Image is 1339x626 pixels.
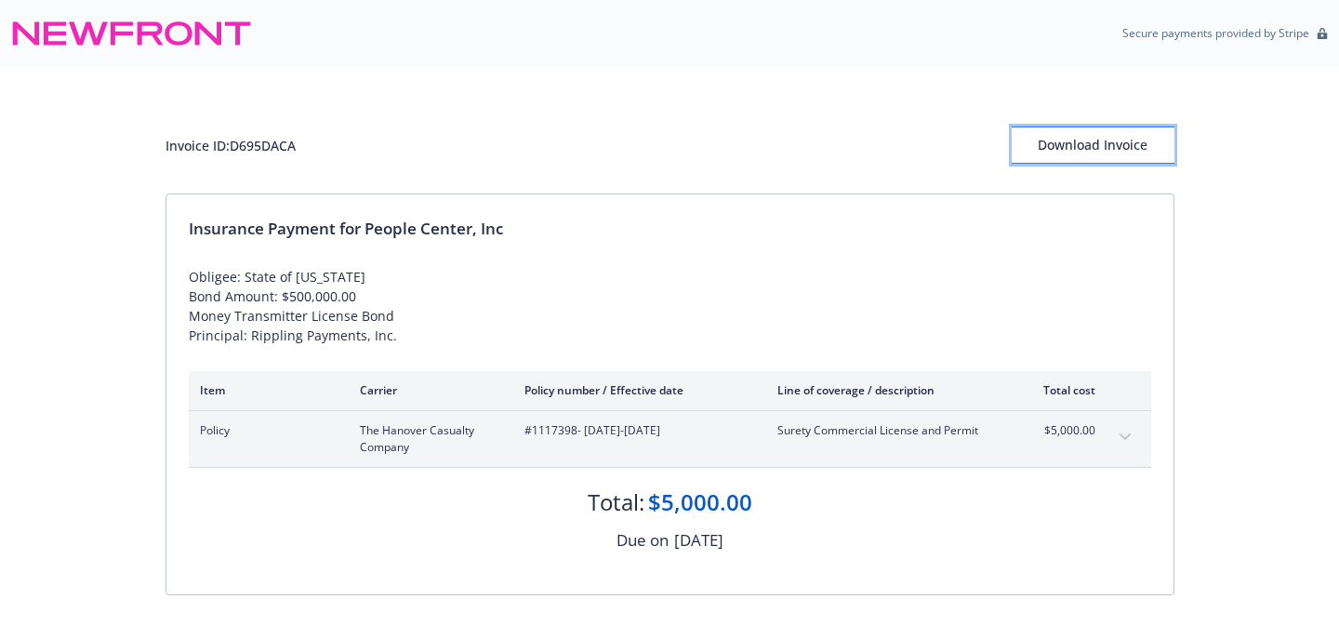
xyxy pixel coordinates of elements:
[777,382,996,398] div: Line of coverage / description
[1110,422,1140,452] button: expand content
[674,528,723,553] div: [DATE]
[648,486,752,518] div: $5,000.00
[1026,382,1095,398] div: Total cost
[588,486,644,518] div: Total:
[1012,127,1174,164] button: Download Invoice
[360,382,495,398] div: Carrier
[524,382,748,398] div: Policy number / Effective date
[1026,422,1095,439] span: $5,000.00
[166,136,296,155] div: Invoice ID: D695DACA
[189,411,1151,467] div: PolicyThe Hanover Casualty Company#1117398- [DATE]-[DATE]Surety Commercial License and Permit$5,0...
[360,422,495,456] span: The Hanover Casualty Company
[1122,25,1309,41] p: Secure payments provided by Stripe
[200,382,330,398] div: Item
[1012,127,1174,163] div: Download Invoice
[777,422,996,439] span: Surety Commercial License and Permit
[524,422,748,439] span: #1117398 - [DATE]-[DATE]
[200,422,330,439] span: Policy
[189,267,1151,345] div: Obligee: State of [US_STATE] Bond Amount: $500,000.00 Money Transmitter License Bond Principal: R...
[189,217,1151,241] div: Insurance Payment for People Center, Inc
[616,528,669,553] div: Due on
